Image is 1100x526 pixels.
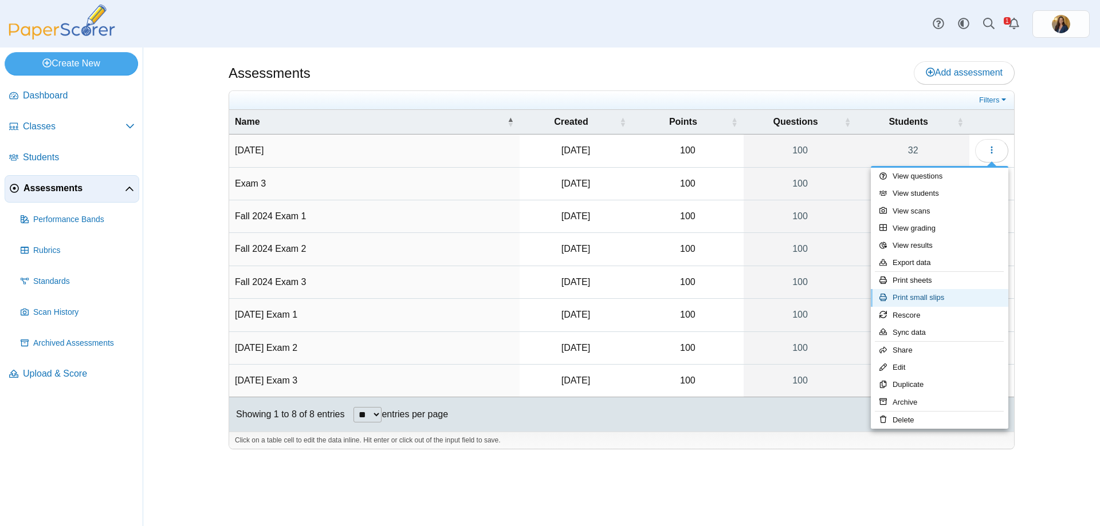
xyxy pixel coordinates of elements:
[23,182,125,195] span: Assessments
[23,151,135,164] span: Students
[744,233,857,265] a: 100
[871,237,1008,254] a: View results
[857,200,969,232] a: 29
[844,116,851,128] span: Questions : Activate to sort
[229,332,520,365] td: [DATE] Exam 2
[871,289,1008,306] a: Print small slips
[638,116,729,128] span: Points
[561,244,590,254] time: Sep 12, 2024 at 12:18 PM
[33,214,135,226] span: Performance Bands
[744,299,857,331] a: 100
[23,120,125,133] span: Classes
[5,82,139,110] a: Dashboard
[632,266,744,299] td: 100
[871,254,1008,271] a: Export data
[5,113,139,141] a: Classes
[561,277,590,287] time: Oct 7, 2024 at 11:16 AM
[926,68,1003,77] span: Add assessment
[744,365,857,397] a: 100
[23,89,135,102] span: Dashboard
[33,338,135,349] span: Archived Assessments
[632,200,744,233] td: 100
[16,299,139,326] a: Scan History
[632,168,744,200] td: 100
[871,168,1008,185] a: View questions
[871,359,1008,376] a: Edit
[235,116,505,128] span: Name
[229,168,520,200] td: Exam 3
[871,412,1008,429] a: Delete
[229,233,520,266] td: Fall 2024 Exam 2
[5,361,139,388] a: Upload & Score
[382,409,448,419] label: entries per page
[744,135,857,167] a: 100
[5,5,119,39] img: PaperScorer
[1001,11,1027,37] a: Alerts
[33,307,135,318] span: Scan History
[507,116,514,128] span: Name : Activate to invert sorting
[561,179,590,188] time: Jul 9, 2024 at 10:29 AM
[957,116,964,128] span: Students : Activate to sort
[871,185,1008,202] a: View students
[731,116,738,128] span: Points : Activate to sort
[229,64,311,83] h1: Assessments
[561,343,590,353] time: Mar 26, 2025 at 9:25 AM
[871,376,1008,393] a: Duplicate
[857,168,969,200] a: 17
[744,168,857,200] a: 100
[561,310,590,319] time: Mar 3, 2025 at 12:12 PM
[749,116,842,128] span: Questions
[1052,15,1070,33] img: ps.4EbUkvZfkybeTHcu
[744,332,857,364] a: 100
[632,299,744,331] td: 100
[229,432,1014,449] div: Click on a table cell to edit the data inline. Hit enter or click out of the input field to save.
[857,365,969,397] a: 21
[5,144,139,172] a: Students
[871,307,1008,324] a: Rescore
[619,116,626,128] span: Created : Activate to sort
[632,332,744,365] td: 100
[33,276,135,287] span: Standards
[871,394,1008,411] a: Archive
[857,332,969,364] a: 23
[632,365,744,397] td: 100
[16,268,139,295] a: Standards
[1032,10,1090,38] a: ps.4EbUkvZfkybeTHcu
[857,266,969,298] a: 17
[16,330,139,357] a: Archived Assessments
[23,367,135,380] span: Upload & Score
[871,342,1008,359] a: Share
[871,203,1008,220] a: View scans
[857,299,969,331] a: 25
[525,116,617,128] span: Created
[862,116,954,128] span: Students
[229,365,520,397] td: [DATE] Exam 3
[871,272,1008,289] a: Print sheets
[229,397,344,432] div: Showing 1 to 8 of 8 entries
[976,94,1011,106] a: Filters
[229,200,520,233] td: Fall 2024 Exam 1
[33,245,135,256] span: Rubrics
[5,52,138,75] a: Create New
[871,220,1008,237] a: View grading
[632,233,744,266] td: 100
[229,266,520,299] td: Fall 2024 Exam 3
[857,233,969,265] a: 24
[561,375,590,385] time: Apr 16, 2025 at 9:00 AM
[16,206,139,234] a: Performance Bands
[871,324,1008,341] a: Sync data
[632,135,744,167] td: 100
[16,237,139,264] a: Rubrics
[229,299,520,331] td: [DATE] Exam 1
[5,31,119,41] a: PaperScorer
[1052,15,1070,33] span: Jessica Cox
[561,145,590,155] time: Sep 10, 2025 at 11:26 AM
[857,135,969,167] a: 32
[229,135,520,167] td: [DATE]
[914,61,1015,84] a: Add assessment
[561,211,590,221] time: Aug 30, 2024 at 9:30 AM
[744,200,857,232] a: 100
[744,266,857,298] a: 100
[5,175,139,203] a: Assessments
